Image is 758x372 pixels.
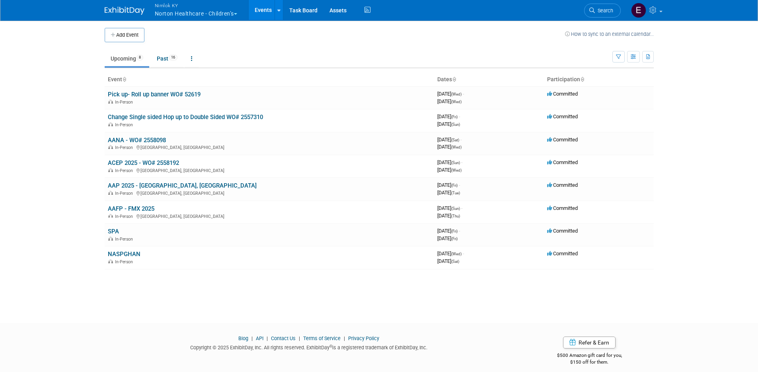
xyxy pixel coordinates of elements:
[547,205,578,211] span: Committed
[544,73,654,86] th: Participation
[105,73,434,86] th: Event
[108,228,119,235] a: SPA
[115,237,135,242] span: In-Person
[451,259,459,264] span: (Sat)
[547,251,578,256] span: Committed
[463,91,464,97] span: -
[249,335,255,341] span: |
[108,213,431,219] div: [GEOGRAPHIC_DATA], [GEOGRAPHIC_DATA]
[297,335,302,341] span: |
[451,183,458,188] span: (Fri)
[437,190,460,196] span: [DATE]
[451,115,458,119] span: (Fri)
[108,191,113,195] img: In-Person Event
[584,4,621,18] a: Search
[108,122,113,126] img: In-Person Event
[437,258,459,264] span: [DATE]
[451,206,460,211] span: (Sun)
[348,335,379,341] a: Privacy Policy
[265,335,270,341] span: |
[271,335,296,341] a: Contact Us
[451,168,462,172] span: (Wed)
[451,145,462,149] span: (Wed)
[329,344,332,349] sup: ®
[565,31,654,37] a: How to sync to an external calendar...
[580,76,584,82] a: Sort by Participation Type
[437,205,462,211] span: [DATE]
[105,342,514,351] div: Copyright © 2025 ExhibitDay, Inc. All rights reserved. ExhibitDay is a registered trademark of Ex...
[547,182,578,188] span: Committed
[342,335,347,341] span: |
[155,1,237,10] span: Nimlok KY
[460,137,462,143] span: -
[451,100,462,104] span: (Wed)
[256,335,263,341] a: API
[451,122,460,127] span: (Sun)
[108,167,431,173] div: [GEOGRAPHIC_DATA], [GEOGRAPHIC_DATA]
[108,145,113,149] img: In-Person Event
[108,91,201,98] a: Pick up- Roll up banner WO# 52619
[108,114,263,121] a: Change Single sided Hop up to Double Sided WO# 2557310
[108,259,113,263] img: In-Person Event
[459,182,460,188] span: -
[108,144,431,150] div: [GEOGRAPHIC_DATA], [GEOGRAPHIC_DATA]
[105,51,149,66] a: Upcoming8
[547,91,578,97] span: Committed
[437,121,460,127] span: [DATE]
[115,145,135,150] span: In-Person
[108,237,113,241] img: In-Person Event
[115,191,135,196] span: In-Person
[437,91,464,97] span: [DATE]
[105,28,144,42] button: Add Event
[437,213,460,219] span: [DATE]
[115,259,135,264] span: In-Person
[451,237,458,241] span: (Fri)
[547,159,578,165] span: Committed
[451,138,459,142] span: (Sat)
[525,347,654,365] div: $500 Amazon gift card for you,
[108,205,154,212] a: AAFP - FMX 2025
[437,182,460,188] span: [DATE]
[452,76,456,82] a: Sort by Start Date
[547,228,578,234] span: Committed
[169,55,177,61] span: 16
[108,159,179,166] a: ACEP 2025 - WO# 2558192
[437,98,462,104] span: [DATE]
[437,144,462,150] span: [DATE]
[563,337,616,349] a: Refer & Earn
[434,73,544,86] th: Dates
[108,100,113,104] img: In-Person Event
[108,251,140,258] a: NASPGHAN
[108,137,166,144] a: AANA - WO# 2558098
[451,161,460,165] span: (Sun)
[451,229,458,233] span: (Fri)
[136,55,143,61] span: 8
[461,205,462,211] span: -
[115,100,135,105] span: In-Person
[595,8,613,14] span: Search
[437,235,458,241] span: [DATE]
[437,159,462,165] span: [DATE]
[108,168,113,172] img: In-Person Event
[461,159,462,165] span: -
[437,167,462,173] span: [DATE]
[151,51,183,66] a: Past16
[238,335,248,341] a: Blog
[437,228,460,234] span: [DATE]
[459,228,460,234] span: -
[437,251,464,256] span: [DATE]
[115,168,135,173] span: In-Person
[631,3,646,18] img: Elizabeth Griffin
[525,359,654,366] div: $150 off for them.
[437,137,462,143] span: [DATE]
[303,335,341,341] a: Terms of Service
[451,92,462,96] span: (Wed)
[108,214,113,218] img: In-Person Event
[122,76,126,82] a: Sort by Event Name
[451,191,460,195] span: (Tue)
[115,122,135,127] span: In-Person
[437,114,460,119] span: [DATE]
[108,182,257,189] a: AAP 2025 - [GEOGRAPHIC_DATA], [GEOGRAPHIC_DATA]
[451,252,462,256] span: (Wed)
[463,251,464,256] span: -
